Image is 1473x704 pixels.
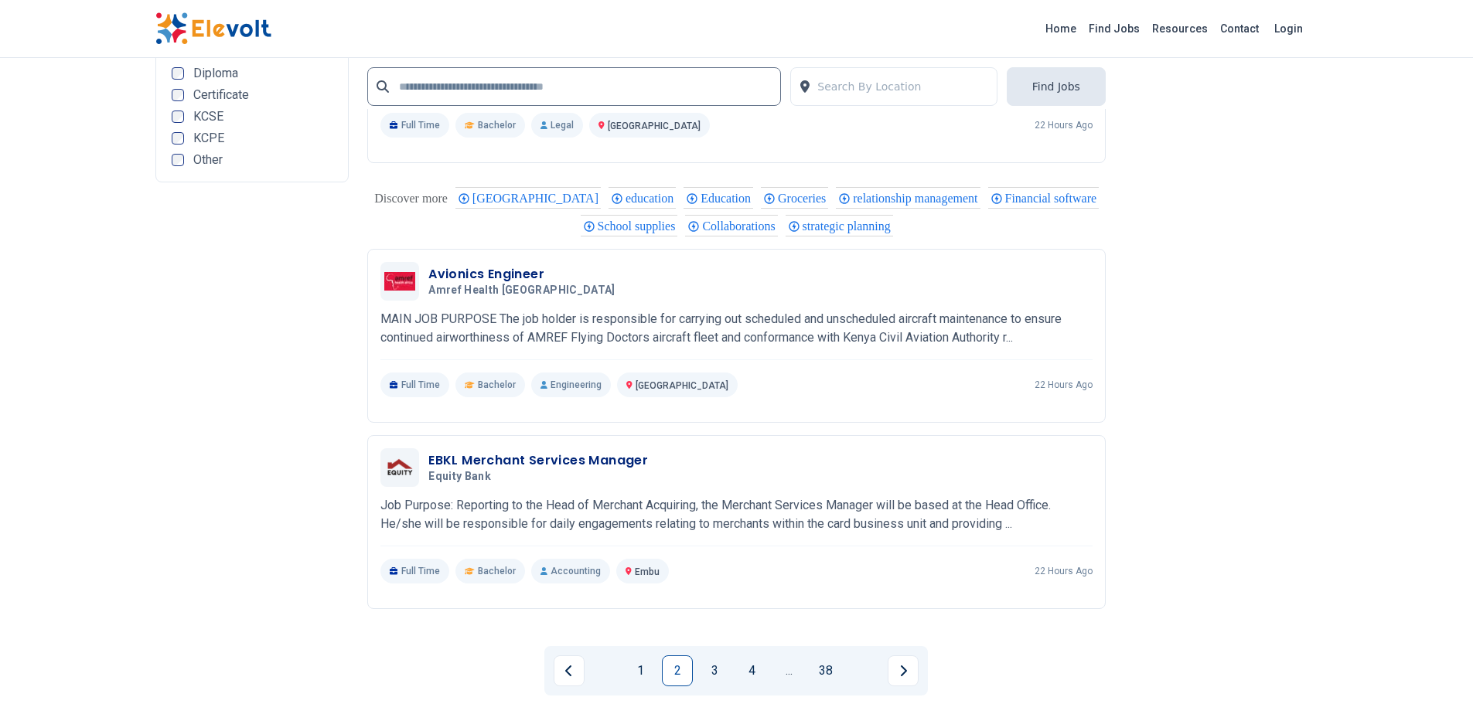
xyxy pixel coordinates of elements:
div: Nairobi [455,187,601,209]
a: Previous page [554,655,585,686]
span: [GEOGRAPHIC_DATA] [608,121,701,131]
span: KCPE [193,132,224,145]
div: relationship management [836,187,980,209]
span: strategic planning [803,219,895,233]
span: relationship management [853,192,982,205]
a: Next page [888,655,919,686]
span: education [626,192,678,205]
span: School supplies [598,219,680,233]
span: Certificate [193,89,249,101]
iframe: Chat Widget [1396,630,1473,704]
span: Amref Health [GEOGRAPHIC_DATA] [428,284,615,298]
iframe: Advertisement [155,195,349,658]
p: MAIN JOB PURPOSE The job holder is responsible for carrying out scheduled and unscheduled aircraf... [380,310,1093,347]
a: Jump forward [773,655,804,686]
p: Engineering [531,372,611,397]
ul: Pagination [554,655,919,686]
p: Full Time [380,113,449,138]
span: Bachelor [193,46,240,58]
p: Accounting [531,559,610,583]
span: Financial software [1005,192,1102,205]
button: Find Jobs [1007,67,1106,106]
p: Job Purpose: Reporting to the Head of Merchant Acquiring, the Merchant Services Manager will be b... [380,496,1093,533]
img: Elevolt [155,12,271,45]
span: Groceries [778,192,830,205]
span: Education [701,192,755,205]
input: Certificate [172,89,184,101]
a: Login [1265,13,1312,44]
a: Equity BankEBKL Merchant Services ManagerEquity BankJob Purpose: Reporting to the Head of Merchan... [380,448,1093,583]
span: Bachelor [478,379,516,391]
input: KCSE [172,111,184,123]
div: School supplies [581,215,678,236]
p: Full Time [380,559,449,583]
div: Education [684,187,753,209]
span: Diploma [193,67,238,80]
div: strategic planning [786,215,893,236]
a: Page 3 [699,655,730,686]
a: Contact [1214,16,1265,41]
p: 22 hours ago [1035,379,1093,391]
div: Collaborations [685,215,777,236]
div: Financial software [988,187,1100,209]
span: Collaborations [702,219,779,233]
input: Other [172,154,184,166]
iframe: Advertisement [1124,182,1318,646]
p: 22 hours ago [1035,119,1093,131]
div: Groceries [761,187,828,209]
input: KCPE [172,132,184,145]
p: 22 hours ago [1035,565,1093,577]
input: Diploma [172,67,184,80]
h3: Avionics Engineer [428,265,622,284]
img: Equity Bank [384,457,415,478]
a: Find Jobs [1083,16,1146,41]
p: Full Time [380,372,449,397]
img: Amref Health Africa [384,272,415,290]
span: Equity Bank [428,470,491,484]
span: Embu [635,566,660,577]
a: Page 38 [810,655,841,686]
h3: EBKL Merchant Services Manager [428,451,648,470]
a: Page 4 [736,655,767,686]
p: Legal [531,113,583,138]
span: [GEOGRAPHIC_DATA] [636,380,728,391]
a: Page 1 [625,655,656,686]
span: Bachelor [478,119,516,131]
span: Other [193,154,223,166]
div: These are topics related to the article that might interest you [374,188,448,209]
span: [GEOGRAPHIC_DATA] [472,192,603,205]
a: Page 2 is your current page [662,655,693,686]
span: KCSE [193,111,223,123]
div: education [609,187,676,209]
span: Bachelor [478,565,516,577]
a: Amref Health AfricaAvionics EngineerAmref Health [GEOGRAPHIC_DATA]MAIN JOB PURPOSE The job holder... [380,262,1093,397]
a: Home [1039,16,1083,41]
a: Resources [1146,16,1214,41]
